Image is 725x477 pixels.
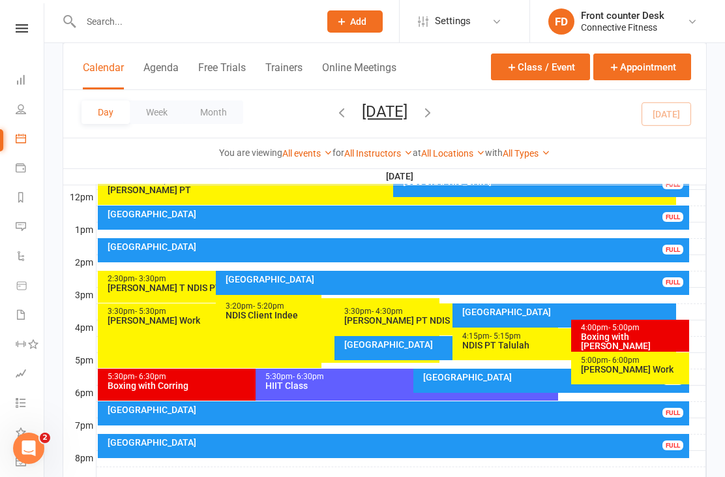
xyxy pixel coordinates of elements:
div: Boxing with [PERSON_NAME] [580,332,687,350]
div: [GEOGRAPHIC_DATA] [225,275,687,284]
div: [PERSON_NAME] PT NDIS [344,316,555,325]
th: 5pm [63,352,96,369]
div: 5:00pm [580,356,687,365]
span: - 6:30pm [135,372,166,381]
button: Month [184,100,243,124]
div: [GEOGRAPHIC_DATA] [422,373,687,382]
a: Payments [16,155,45,184]
div: Connective Fitness [581,22,664,33]
button: Day [81,100,130,124]
strong: for [333,147,344,158]
div: [PERSON_NAME] Work [580,365,687,374]
th: 6pm [63,385,96,401]
th: 4pm [63,320,96,336]
div: [GEOGRAPHIC_DATA] [107,242,687,251]
button: Add [327,10,383,33]
a: All Types [503,148,550,159]
button: Calendar [83,61,124,89]
div: 2:30pm [107,275,319,283]
div: 5:30pm [107,373,398,381]
button: Free Trials [198,61,246,89]
span: Settings [435,7,471,36]
div: FULL [662,212,683,222]
span: - 6:00pm [608,356,640,365]
div: 5:30pm [265,373,555,381]
button: [DATE] [362,102,407,121]
div: 3:30pm [107,307,319,316]
div: [PERSON_NAME] Work [107,316,319,325]
div: FULL [662,245,683,254]
th: 12pm [63,189,96,206]
button: Week [130,100,184,124]
span: - 5:20pm [253,301,284,311]
div: [GEOGRAPHIC_DATA] [107,438,687,447]
a: What's New [16,419,45,448]
div: 3:20pm [225,302,437,311]
div: NDIS PT Talulah [462,341,673,350]
a: Assessments [16,360,45,390]
button: Appointment [593,54,691,80]
div: FULL [662,277,683,287]
th: 8pm [63,450,96,467]
strong: at [413,147,421,158]
div: 3:30pm [344,307,555,316]
th: 3pm [63,287,96,303]
div: [GEOGRAPHIC_DATA] [344,340,555,349]
span: - 4:30pm [372,307,403,316]
div: FULL [662,408,683,418]
strong: with [485,147,503,158]
button: Trainers [265,61,303,89]
div: FD [548,8,574,35]
div: [GEOGRAPHIC_DATA] [107,209,687,219]
div: Front counter Desk [581,10,664,22]
div: 4:00pm [580,324,687,332]
div: HIIT Class [265,381,555,390]
span: 2 [40,433,50,443]
button: Online Meetings [322,61,396,89]
span: - 6:30pm [293,372,324,381]
span: - 5:30pm [135,307,166,316]
a: Calendar [16,125,45,155]
a: All Locations [421,148,485,159]
iframe: Intercom live chat [13,433,44,464]
a: People [16,96,45,125]
div: 4:15pm [462,332,673,341]
th: 2pm [63,254,96,271]
th: 7pm [63,418,96,434]
span: - 3:30pm [135,274,166,283]
th: 1pm [63,222,96,238]
a: Dashboard [16,67,45,96]
div: FULL [662,440,683,450]
span: Add [350,16,366,27]
a: All events [282,148,333,159]
input: Search... [77,12,310,31]
span: - 5:00pm [608,323,640,332]
div: NDIS Client Indee [225,311,437,320]
strong: You are viewing [219,147,282,158]
span: - 5:15pm [490,331,521,341]
a: Reports [16,184,45,213]
div: [PERSON_NAME] T NDIS PT [107,283,319,292]
a: Product Sales [16,272,45,301]
div: [GEOGRAPHIC_DATA] [107,405,687,414]
div: [GEOGRAPHIC_DATA] [462,307,673,316]
button: Agenda [143,61,179,89]
a: All Instructors [344,148,413,159]
button: Class / Event [491,54,590,80]
th: [DATE] [96,168,706,185]
div: [PERSON_NAME] PT [107,185,674,194]
div: Boxing with Corring [107,381,398,390]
